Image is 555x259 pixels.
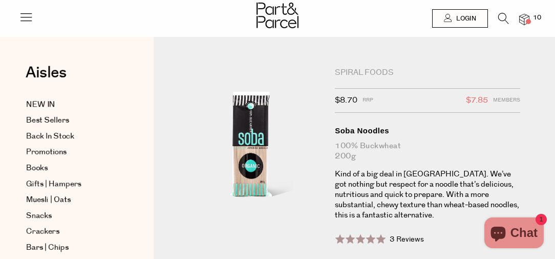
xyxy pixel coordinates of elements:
[454,14,476,23] span: Login
[466,94,488,107] span: $7.85
[26,146,67,158] span: Promotions
[362,94,373,107] span: RRP
[26,242,119,254] a: Bars | Chips
[26,130,74,143] span: Back In Stock
[26,194,71,206] span: Muesli | Oats
[26,226,59,238] span: Crackers
[26,178,81,190] span: Gifts | Hampers
[26,114,69,127] span: Best Sellers
[335,94,357,107] span: $8.70
[26,98,119,111] a: NEW IN
[26,114,119,127] a: Best Sellers
[335,126,520,136] div: Soba Noodles
[335,169,520,221] p: Kind of a big deal in [GEOGRAPHIC_DATA]. We’ve got nothing but respect for a noodle that’s delici...
[335,141,520,162] div: 100% Buckwheat 200g
[26,210,119,222] a: Snacks
[26,210,52,222] span: Snacks
[519,14,529,25] a: 10
[26,194,119,206] a: Muesli | Oats
[335,68,520,78] div: Spiral Foods
[26,65,67,91] a: Aisles
[26,162,48,174] span: Books
[26,130,119,143] a: Back In Stock
[26,162,119,174] a: Books
[432,9,488,28] a: Login
[530,13,544,23] span: 10
[390,234,424,245] span: 3 Reviews
[481,217,547,251] inbox-online-store-chat: Shopify online store chat
[26,98,55,111] span: NEW IN
[493,94,520,107] span: Members
[26,146,119,158] a: Promotions
[26,226,119,238] a: Crackers
[26,178,119,190] a: Gifts | Hampers
[26,242,69,254] span: Bars | Chips
[184,68,317,225] img: Soba Noodles
[257,3,298,28] img: Part&Parcel
[26,62,67,84] span: Aisles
